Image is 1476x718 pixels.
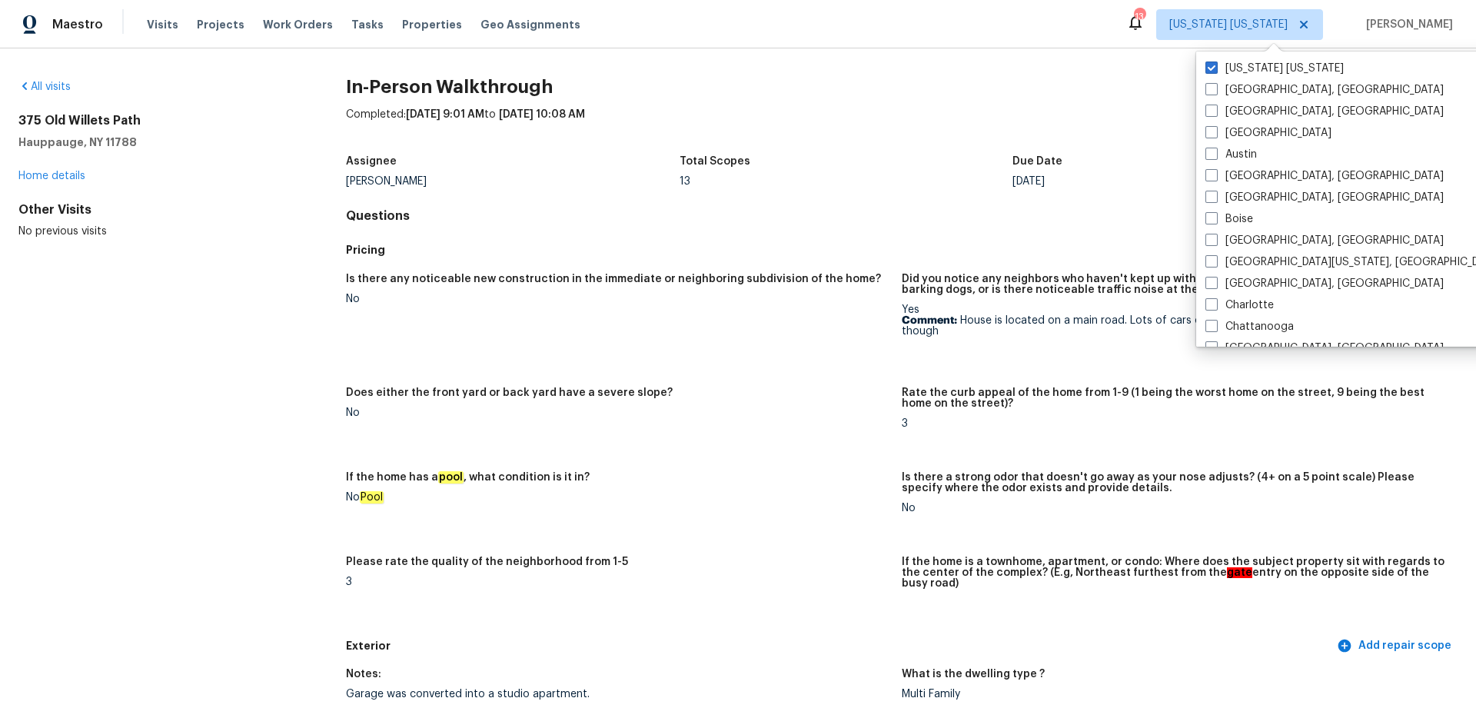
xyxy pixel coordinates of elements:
[902,387,1445,409] h5: Rate the curb appeal of the home from 1-9 (1 being the worst home on the street, 9 being the best...
[346,176,680,187] div: [PERSON_NAME]
[1134,9,1145,25] div: 13
[902,304,1445,337] div: Yes
[346,557,628,567] h5: Please rate the quality of the neighborhood from 1-5
[902,503,1445,514] div: No
[263,17,333,32] span: Work Orders
[346,577,889,587] div: 3
[147,17,178,32] span: Visits
[1205,341,1444,356] label: [GEOGRAPHIC_DATA], [GEOGRAPHIC_DATA]
[902,418,1445,429] div: 3
[1205,168,1444,184] label: [GEOGRAPHIC_DATA], [GEOGRAPHIC_DATA]
[438,471,464,484] em: pool
[1169,17,1288,32] span: [US_STATE] [US_STATE]
[902,315,957,326] b: Comment:
[346,274,881,284] h5: Is there any noticeable new construction in the immediate or neighboring subdivision of the home?
[18,202,297,218] div: Other Visits
[346,638,1334,654] h5: Exterior
[1205,82,1444,98] label: [GEOGRAPHIC_DATA], [GEOGRAPHIC_DATA]
[351,19,384,30] span: Tasks
[346,472,590,483] h5: If the home has a , what condition is it in?
[1205,319,1294,334] label: Chattanooga
[18,113,297,128] h2: 375 Old Willets Path
[346,156,397,167] h5: Assignee
[902,274,1445,295] h5: Did you notice any neighbors who haven't kept up with their homes (ex. lots of debris, etc.), lou...
[1012,176,1346,187] div: [DATE]
[402,17,462,32] span: Properties
[346,492,889,503] div: No
[1360,17,1453,32] span: [PERSON_NAME]
[1205,104,1444,119] label: [GEOGRAPHIC_DATA], [GEOGRAPHIC_DATA]
[480,17,580,32] span: Geo Assignments
[902,315,1445,337] p: House is located on a main road. Lots of cars constantly driving past. Not that bad bad though
[346,407,889,418] div: No
[1205,276,1444,291] label: [GEOGRAPHIC_DATA], [GEOGRAPHIC_DATA]
[360,491,384,504] em: Pool
[346,208,1458,224] h4: Questions
[1334,632,1458,660] button: Add repair scope
[680,176,1013,187] div: 13
[197,17,244,32] span: Projects
[902,669,1045,680] h5: What is the dwelling type ?
[1205,125,1331,141] label: [GEOGRAPHIC_DATA]
[346,107,1458,147] div: Completed: to
[406,109,484,120] span: [DATE] 9:01 AM
[902,689,1445,700] div: Multi Family
[346,294,889,304] div: No
[18,135,297,150] h5: Hauppauge, NY 11788
[1205,233,1444,248] label: [GEOGRAPHIC_DATA], [GEOGRAPHIC_DATA]
[346,242,1334,258] h5: Pricing
[902,472,1445,494] h5: Is there a strong odor that doesn't go away as your nose adjusts? (4+ on a 5 point scale) Please ...
[902,557,1445,589] h5: If the home is a townhome, apartment, or condo: Where does the subject property sit with regards ...
[52,17,103,32] span: Maestro
[18,171,85,181] a: Home details
[18,226,107,237] span: No previous visits
[346,669,381,680] h5: Notes:
[499,109,585,120] span: [DATE] 10:08 AM
[346,79,1458,95] h2: In-Person Walkthrough
[1205,211,1253,227] label: Boise
[1205,61,1344,76] label: [US_STATE] [US_STATE]
[1340,637,1451,656] span: Add repair scope
[1205,298,1274,313] label: Charlotte
[680,156,750,167] h5: Total Scopes
[1205,147,1257,162] label: Austin
[346,387,673,398] h5: Does either the front yard or back yard have a severe slope?
[18,81,71,92] a: All visits
[1227,567,1252,578] em: gate
[346,689,889,700] div: Garage was converted into a studio apartment.
[1205,190,1444,205] label: [GEOGRAPHIC_DATA], [GEOGRAPHIC_DATA]
[1012,156,1062,167] h5: Due Date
